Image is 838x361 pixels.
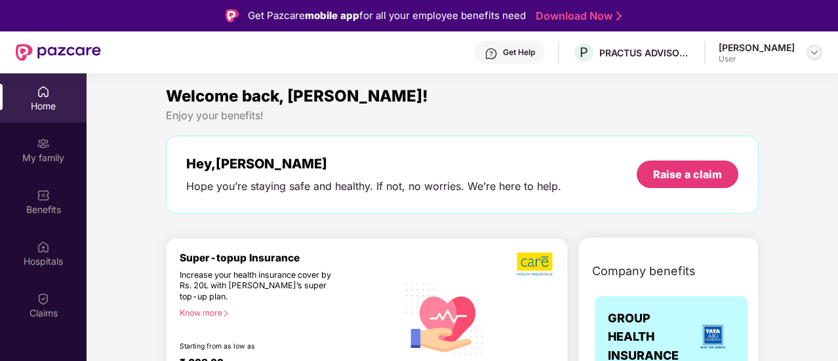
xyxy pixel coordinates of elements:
[517,252,554,276] img: b5dec4f62d2307b9de63beb79f102df3.png
[186,180,561,193] div: Hope you’re staying safe and healthy. If not, no worries. We’re here to help.
[180,308,390,317] div: Know more
[166,86,428,105] span: Welcome back, [PERSON_NAME]!
[37,85,50,98] img: svg+xml;base64,PHN2ZyBpZD0iSG9tZSIgeG1sbnM9Imh0dHA6Ly93d3cudzMub3JnLzIwMDAvc3ZnIiB3aWR0aD0iMjAiIG...
[37,292,50,305] img: svg+xml;base64,PHN2ZyBpZD0iQ2xhaW0iIHhtbG5zPSJodHRwOi8vd3d3LnczLm9yZy8yMDAwL3N2ZyIgd2lkdGg9IjIwIi...
[580,45,588,60] span: P
[653,167,722,181] div: Raise a claim
[222,310,229,317] span: right
[616,9,622,23] img: Stroke
[186,156,561,172] div: Hey, [PERSON_NAME]
[485,47,498,60] img: svg+xml;base64,PHN2ZyBpZD0iSGVscC0zMngzMiIgeG1sbnM9Imh0dHA6Ly93d3cudzMub3JnLzIwMDAvc3ZnIiB3aWR0aD...
[305,9,359,22] strong: mobile app
[599,47,691,59] div: PRACTUS ADVISORS PRIVATE LIMITED
[719,41,795,54] div: [PERSON_NAME]
[248,8,526,24] div: Get Pazcare for all your employee benefits need
[166,109,759,123] div: Enjoy your benefits!
[180,270,342,303] div: Increase your health insurance cover by Rs. 20L with [PERSON_NAME]’s super top-up plan.
[37,240,50,254] img: svg+xml;base64,PHN2ZyBpZD0iSG9zcGl0YWxzIiB4bWxucz0iaHR0cDovL3d3dy53My5vcmcvMjAwMC9zdmciIHdpZHRoPS...
[695,319,730,354] img: insurerLogo
[719,54,795,64] div: User
[226,9,239,22] img: Logo
[536,9,618,23] a: Download Now
[180,342,342,351] div: Starting from as low as
[37,189,50,202] img: svg+xml;base64,PHN2ZyBpZD0iQmVuZWZpdHMiIHhtbG5zPSJodHRwOi8vd3d3LnczLm9yZy8yMDAwL3N2ZyIgd2lkdGg9Ij...
[592,262,696,280] span: Company benefits
[809,47,820,58] img: svg+xml;base64,PHN2ZyBpZD0iRHJvcGRvd24tMzJ4MzIiIHhtbG5zPSJodHRwOi8vd3d3LnczLm9yZy8yMDAwL3N2ZyIgd2...
[180,252,398,264] div: Super-topup Insurance
[503,47,535,58] div: Get Help
[37,137,50,150] img: svg+xml;base64,PHN2ZyB3aWR0aD0iMjAiIGhlaWdodD0iMjAiIHZpZXdCb3g9IjAgMCAyMCAyMCIgZmlsbD0ibm9uZSIgeG...
[16,44,101,61] img: New Pazcare Logo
